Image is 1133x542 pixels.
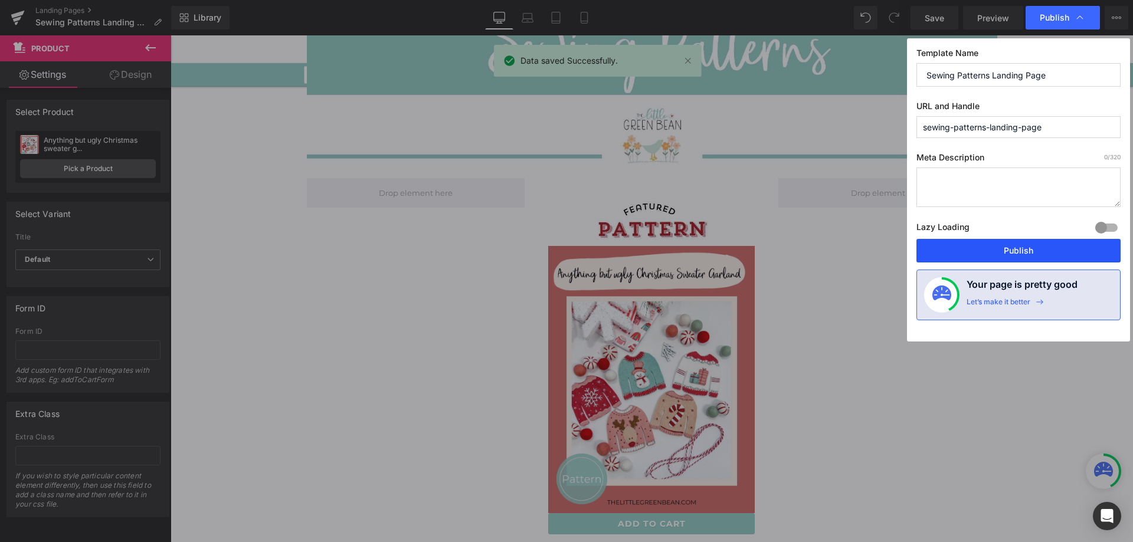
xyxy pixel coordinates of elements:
[967,297,1030,313] div: Let’s make it better
[967,277,1078,297] h4: Your page is pretty good
[1040,12,1069,23] span: Publish
[916,101,1121,116] label: URL and Handle
[1104,153,1121,160] span: /320
[378,211,584,478] img: Anything but ugly Christmas sweater garland Pattern | Digital Download
[378,478,584,499] button: Add To Cart
[1093,502,1121,530] div: Open Intercom Messenger
[916,48,1121,63] label: Template Name
[916,219,970,239] label: Lazy Loading
[932,285,951,304] img: onboarding-status.svg
[1104,153,1108,160] span: 0
[447,483,515,494] span: Add To Cart
[916,239,1121,262] button: Publish
[916,152,1121,167] label: Meta Description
